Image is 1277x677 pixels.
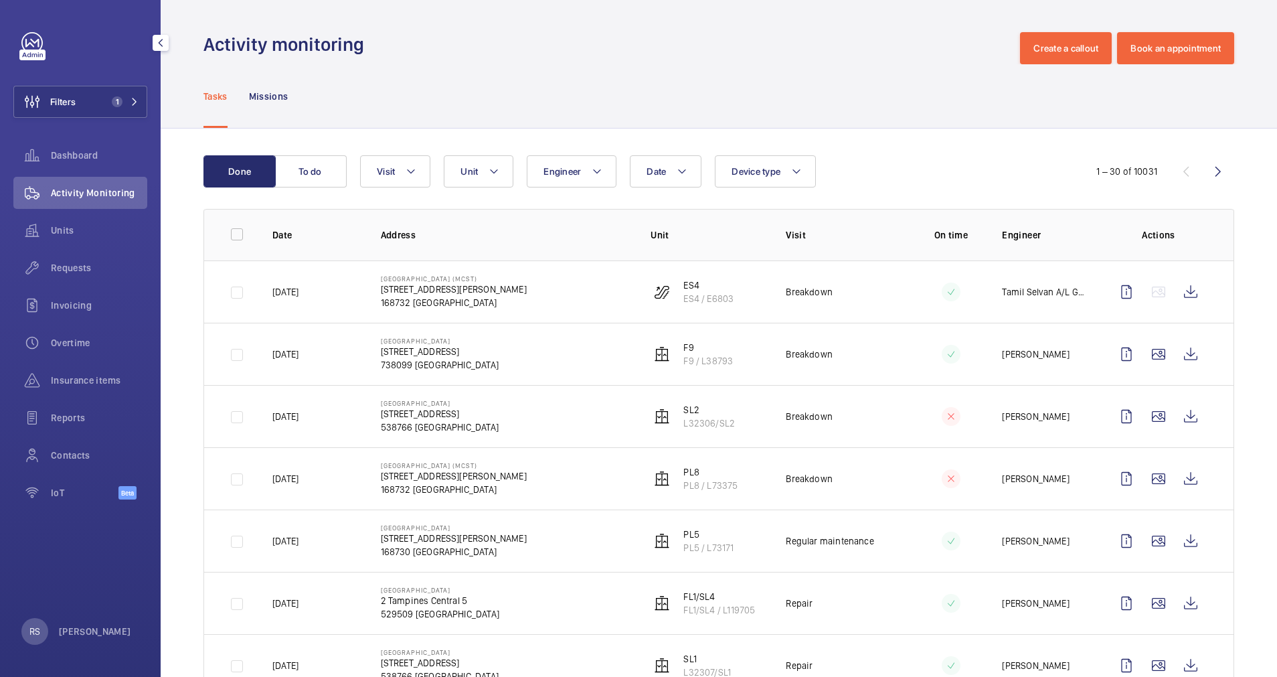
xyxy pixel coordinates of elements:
button: Date [630,155,701,187]
p: [DATE] [272,472,299,485]
button: To do [274,155,347,187]
p: [STREET_ADDRESS] [381,407,499,421]
p: SL2 [683,403,735,417]
p: [DATE] [272,597,299,610]
p: F9 / L38793 [683,354,733,368]
span: Activity Monitoring [51,186,147,200]
p: [PERSON_NAME] [1002,659,1069,672]
p: 168732 [GEOGRAPHIC_DATA] [381,483,527,496]
p: [GEOGRAPHIC_DATA] [381,586,499,594]
p: 168730 [GEOGRAPHIC_DATA] [381,545,527,558]
p: [GEOGRAPHIC_DATA] [381,524,527,532]
span: Insurance items [51,374,147,387]
span: Overtime [51,336,147,350]
img: elevator.svg [654,658,670,674]
button: Book an appointment [1117,32,1234,64]
span: Invoicing [51,299,147,312]
img: elevator.svg [654,471,670,487]
span: Date [647,166,666,177]
p: [PERSON_NAME] [1002,410,1069,423]
p: Address [381,228,630,242]
p: [DATE] [272,534,299,548]
p: 738099 [GEOGRAPHIC_DATA] [381,358,499,372]
span: Device type [732,166,780,177]
p: 2 Tampines Central 5 [381,594,499,607]
p: PL8 [683,465,738,479]
p: [PERSON_NAME] [1002,534,1069,548]
p: ES4 [683,279,734,292]
p: FL1/SL4 [683,590,755,603]
p: FL1/SL4 / L119705 [683,603,755,617]
p: 168732 [GEOGRAPHIC_DATA] [381,296,527,309]
span: Units [51,224,147,237]
p: Missions [249,90,288,103]
p: [STREET_ADDRESS] [381,345,499,358]
img: elevator.svg [654,533,670,549]
span: Engineer [543,166,581,177]
p: Breakdown [786,285,833,299]
p: [GEOGRAPHIC_DATA] [381,399,499,407]
button: Filters1 [13,86,147,118]
p: [GEOGRAPHIC_DATA] [381,648,499,656]
img: elevator.svg [654,346,670,362]
p: F9 [683,341,733,354]
p: PL8 / L73375 [683,479,738,492]
p: Tamil Selvan A/L Goval [1002,285,1089,299]
p: Actions [1110,228,1207,242]
p: RS [29,625,40,638]
span: Beta [118,486,137,500]
p: [GEOGRAPHIC_DATA] (MCST) [381,461,527,469]
p: [GEOGRAPHIC_DATA] (MCST) [381,275,527,283]
span: Filters [50,95,76,108]
p: Visit [786,228,900,242]
p: On time [921,228,981,242]
p: Breakdown [786,348,833,361]
p: [DATE] [272,348,299,361]
span: Unit [460,166,478,177]
p: [STREET_ADDRESS][PERSON_NAME] [381,532,527,545]
p: Tasks [203,90,228,103]
span: Contacts [51,449,147,462]
p: [DATE] [272,410,299,423]
p: PL5 [683,528,734,541]
p: PL5 / L73171 [683,541,734,554]
button: Visit [360,155,430,187]
img: elevator.svg [654,408,670,425]
p: [GEOGRAPHIC_DATA] [381,337,499,345]
p: [PERSON_NAME] [59,625,131,638]
img: escalator.svg [654,284,670,300]
img: elevator.svg [654,595,670,611]
p: 538766 [GEOGRAPHIC_DATA] [381,421,499,434]
p: Breakdown [786,472,833,485]
button: Unit [444,155,513,187]
p: Repair [786,659,813,672]
p: Unit [651,228,764,242]
p: [DATE] [272,285,299,299]
p: [PERSON_NAME] [1002,472,1069,485]
button: Device type [715,155,816,187]
p: SL1 [683,652,731,666]
p: [PERSON_NAME] [1002,597,1069,610]
button: Done [203,155,276,187]
span: Visit [377,166,395,177]
p: [STREET_ADDRESS][PERSON_NAME] [381,283,527,296]
span: Dashboard [51,149,147,162]
p: [DATE] [272,659,299,672]
p: Engineer [1002,228,1089,242]
p: [PERSON_NAME] [1002,348,1069,361]
p: ES4 / E6803 [683,292,734,305]
span: Reports [51,411,147,425]
span: 1 [112,96,122,107]
p: Repair [786,597,813,610]
p: [STREET_ADDRESS] [381,656,499,670]
p: L32306/SL2 [683,417,735,430]
span: IoT [51,486,118,500]
div: 1 – 30 of 10031 [1096,165,1157,178]
p: 529509 [GEOGRAPHIC_DATA] [381,607,499,621]
p: Regular maintenance [786,534,873,548]
p: Date [272,228,359,242]
p: Breakdown [786,410,833,423]
p: [STREET_ADDRESS][PERSON_NAME] [381,469,527,483]
button: Create a callout [1020,32,1112,64]
h1: Activity monitoring [203,32,372,57]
